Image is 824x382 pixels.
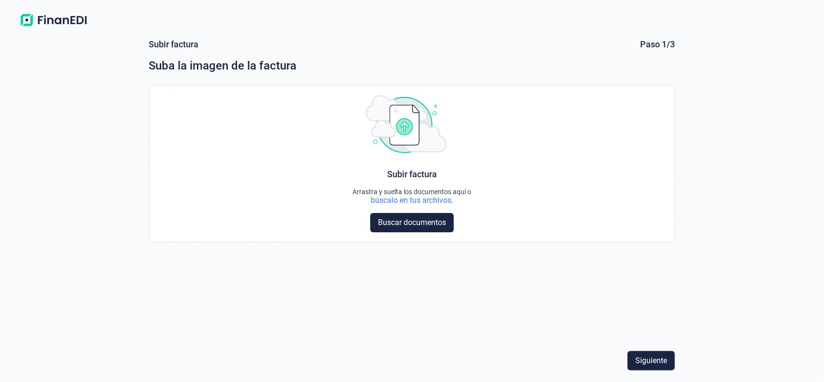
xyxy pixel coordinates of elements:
div: Arrastra y suelta los documentos aquí o [352,188,471,196]
span: Siguiente [635,355,667,367]
div: Subir factura [149,39,199,50]
span: Buscar documentos [378,217,446,228]
img: upload img [366,95,447,153]
div: Subir factura [387,169,437,180]
button: Siguiente [628,351,675,370]
div: búscalo en tus archivos. [352,196,471,205]
img: Logo de aplicación [15,12,92,29]
div: búscalo en tus archivos. [371,196,453,205]
div: Paso 1/3 [640,39,675,50]
button: Buscar documentos [370,213,454,232]
div: Suba la imagen de la factura [149,58,675,73]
